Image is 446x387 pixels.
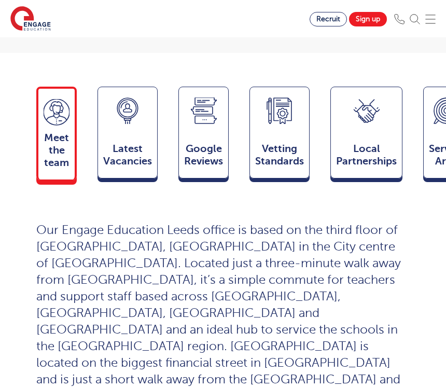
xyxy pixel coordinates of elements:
span: Local Partnerships [336,143,397,168]
a: VettingStandards [249,87,310,183]
a: GoogleReviews [178,87,229,183]
a: Meetthe team [36,87,77,185]
img: Phone [394,14,405,24]
a: Sign up [349,12,387,26]
a: Recruit [310,12,347,26]
a: Local Partnerships [330,87,402,183]
img: Mobile Menu [425,14,436,24]
span: Recruit [316,15,340,23]
span: Meet the team [44,132,69,169]
span: Latest Vacancies [103,143,152,168]
img: Search [410,14,420,24]
span: Vetting Standards [255,143,304,168]
span: Google Reviews [184,143,223,168]
a: LatestVacancies [97,87,158,183]
img: Engage Education [10,6,51,32]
